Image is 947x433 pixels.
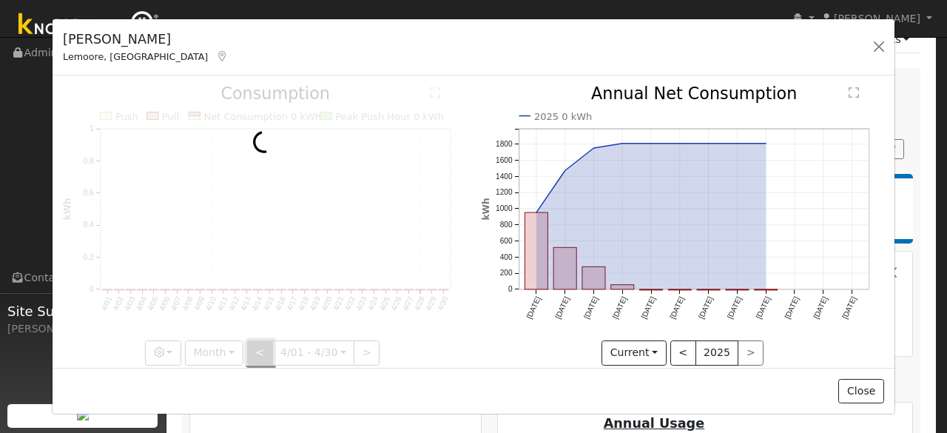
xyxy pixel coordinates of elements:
circle: onclick="" [590,145,596,151]
text: [DATE] [755,295,772,320]
text: 800 [499,221,512,229]
rect: onclick="" [582,267,605,290]
text: 600 [499,237,512,245]
a: Map [215,50,229,62]
text: 1600 [496,156,513,164]
text: kWh [481,198,491,221]
text: 0 [508,286,512,294]
circle: onclick="" [705,141,711,147]
rect: onclick="" [754,289,777,290]
text: [DATE] [668,295,686,320]
text: [DATE] [639,295,657,320]
rect: onclick="" [639,289,662,290]
text: Annual Net Consumption [591,84,798,104]
text: 1000 [496,205,513,213]
circle: onclick="" [648,141,654,147]
text: 400 [499,253,512,261]
circle: onclick="" [763,141,769,147]
rect: onclick="" [697,289,720,290]
text: [DATE] [553,295,571,320]
text: 200 [499,269,512,278]
button: Current [601,340,667,366]
text: 1400 [496,172,513,181]
text: [DATE] [783,295,801,320]
button: 2025 [695,340,739,366]
button: Close [838,379,883,404]
circle: onclick="" [734,141,740,147]
circle: onclick="" [676,141,682,147]
rect: onclick="" [668,289,691,290]
text: [DATE] [525,295,542,320]
text: [DATE] [697,295,715,320]
rect: onclick="" [610,285,633,289]
span: Lemoore, [GEOGRAPHIC_DATA] [63,51,208,62]
text: [DATE] [812,295,829,320]
circle: onclick="" [562,168,567,174]
text: [DATE] [582,295,600,320]
text: [DATE] [726,295,744,320]
rect: onclick="" [726,289,749,290]
circle: onclick="" [533,210,539,216]
rect: onclick="" [553,248,576,290]
h5: [PERSON_NAME] [63,30,229,49]
text: [DATE] [840,295,858,320]
rect: onclick="" [525,213,547,290]
text: 2025 0 kWh [534,111,593,122]
text: 1800 [496,140,513,148]
button: < [670,340,696,366]
circle: onclick="" [619,141,625,147]
text:  [849,87,859,99]
text: [DATE] [611,295,629,320]
text: 1200 [496,189,513,197]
